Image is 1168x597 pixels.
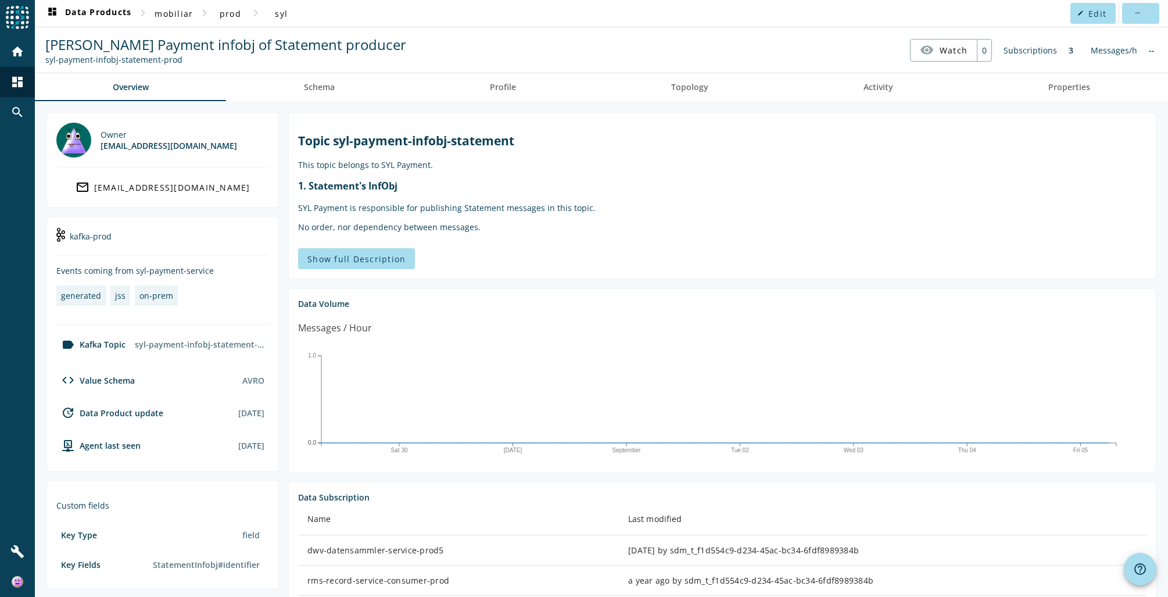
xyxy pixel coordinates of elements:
[115,290,126,301] div: jss
[101,140,237,151] div: [EMAIL_ADDRESS][DOMAIN_NAME]
[101,129,237,140] div: Owner
[307,253,406,264] span: Show full Description
[307,545,610,556] div: dwv-datensammler-service-prod5
[56,228,65,242] img: kafka-prod
[136,6,150,20] mat-icon: chevron_right
[56,373,135,387] div: Value Schema
[198,6,212,20] mat-icon: chevron_right
[1048,83,1090,91] span: Properties
[298,503,619,535] th: Name
[155,8,193,19] span: mobiliar
[45,35,406,54] span: [PERSON_NAME] Payment infobj of Statement producer
[10,105,24,119] mat-icon: search
[263,3,300,24] button: syl
[150,3,198,24] button: mobiliar
[56,265,269,276] div: Events coming from syl-payment-service
[10,75,24,89] mat-icon: dashboard
[504,447,522,453] text: [DATE]
[1063,39,1079,62] div: 3
[1143,39,1160,62] div: No information
[56,500,269,511] div: Custom fields
[308,439,316,446] text: 0.0
[139,290,173,301] div: on-prem
[10,45,24,59] mat-icon: home
[242,375,264,386] div: AVRO
[61,373,75,387] mat-icon: code
[490,83,516,91] span: Profile
[45,6,131,20] span: Data Products
[998,39,1063,62] div: Subscriptions
[1133,562,1147,576] mat-icon: help_outline
[220,8,241,19] span: prod
[1085,39,1143,62] div: Messages/h
[298,221,1146,233] p: No order, nor dependency between messages.
[298,492,1146,503] div: Data Subscription
[61,530,97,541] div: Key Type
[249,6,263,20] mat-icon: chevron_right
[307,575,610,587] div: rms-record-service-consumer-prod
[844,447,864,453] text: Wed 03
[56,177,269,198] a: [EMAIL_ADDRESS][DOMAIN_NAME]
[298,321,372,335] div: Messages / Hour
[1088,8,1106,19] span: Edit
[56,438,141,452] div: agent-env-prod
[56,338,126,352] div: Kafka Topic
[958,447,977,453] text: Thu 04
[45,54,406,65] div: Kafka Topic: syl-payment-infobj-statement-prod
[41,3,136,24] button: Data Products
[56,123,91,158] img: mbx_301675@mobi.ch
[864,83,893,91] span: Activity
[45,6,59,20] mat-icon: dashboard
[298,202,1146,213] p: SYL Payment is responsible for publishing Statement messages in this topic.
[298,133,1146,149] h2: Topic syl-payment-infobj-statement
[911,40,977,60] button: Watch
[304,83,335,91] span: Schema
[298,180,1146,192] h3: 1. Statement's InfObj
[920,43,934,57] mat-icon: visibility
[130,334,269,355] div: syl-payment-infobj-statement-prod
[238,407,264,419] div: [DATE]
[56,227,269,256] div: kafka-prod
[1134,10,1140,16] mat-icon: more_horiz
[619,566,1146,596] td: a year ago by sdm_t_f1d554c9-d234-45ac-bc34-6fdf8989384b
[391,447,408,453] text: Sat 30
[10,545,24,559] mat-icon: build
[1077,10,1084,16] mat-icon: edit
[61,338,75,352] mat-icon: label
[298,159,1146,170] p: This topic belongs to SYL Payment.
[940,40,968,60] span: Watch
[238,525,264,545] div: field
[275,8,288,19] span: syl
[6,6,29,29] img: spoud-logo.svg
[1073,447,1088,453] text: Fri 05
[977,40,991,61] div: 0
[212,3,249,24] button: prod
[308,352,316,359] text: 1.0
[619,535,1146,566] td: [DATE] by sdm_t_f1d554c9-d234-45ac-bc34-6fdf8989384b
[61,290,101,301] div: generated
[619,503,1146,535] th: Last modified
[612,447,641,453] text: September
[671,83,708,91] span: Topology
[12,576,23,588] img: 715c519ef723173cb3843e93f5ce4079
[94,182,250,193] div: [EMAIL_ADDRESS][DOMAIN_NAME]
[56,406,163,420] div: Data Product update
[76,180,89,194] mat-icon: mail_outline
[238,440,264,451] div: Agents typically reports every 15min to 1h
[113,83,149,91] span: Overview
[61,559,101,570] div: Key Fields
[61,406,75,420] mat-icon: update
[148,555,264,575] div: StatementInfobj#identifier
[298,248,415,269] button: Show full Description
[1070,3,1116,24] button: Edit
[298,298,1146,309] div: Data Volume
[731,447,749,453] text: Tue 02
